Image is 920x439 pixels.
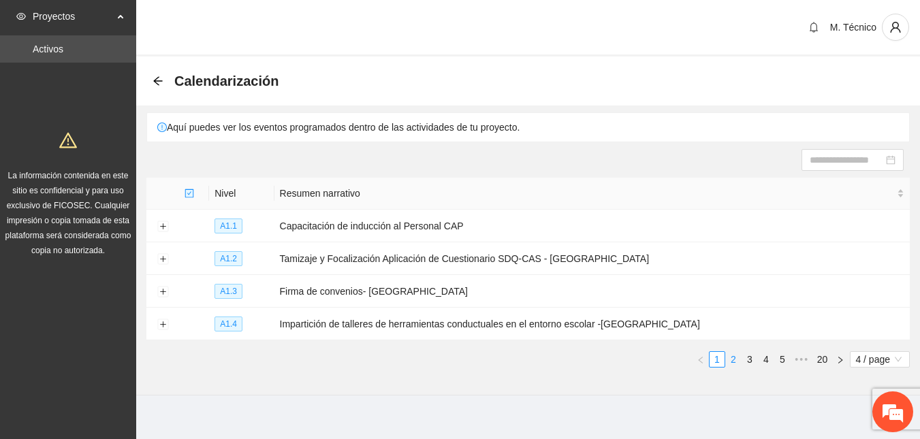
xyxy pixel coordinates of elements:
[147,113,909,142] div: Aquí puedes ver los eventos programados dentro de las actividades de tu proyecto.
[7,293,259,341] textarea: Escriba su mensaje y pulse “Intro”
[742,351,758,368] li: 3
[855,352,904,367] span: 4 / page
[709,351,725,368] li: 1
[174,70,279,92] span: Calendarización
[157,319,168,330] button: Expand row
[215,316,242,331] span: A1.4
[804,22,824,33] span: bell
[812,351,833,368] li: 20
[79,142,188,280] span: Estamos en línea.
[758,351,774,368] li: 4
[5,171,131,255] span: La información contenida en este sitio es confidencial y para uso exclusivo de FICOSEC. Cualquier...
[726,352,741,367] a: 2
[830,22,876,33] span: M. Técnico
[775,352,790,367] a: 5
[33,3,113,30] span: Proyectos
[215,284,242,299] span: A1.3
[33,44,63,54] a: Activos
[153,76,163,86] span: arrow-left
[280,186,894,201] span: Resumen narrativo
[803,16,825,38] button: bell
[274,178,910,210] th: Resumen narrativo
[157,287,168,297] button: Expand row
[215,218,242,233] span: A1.1
[71,69,229,87] div: Chatee con nosotros ahora
[791,351,812,368] li: Next 5 Pages
[157,123,167,132] span: exclamation-circle
[215,251,242,266] span: A1.2
[850,351,910,368] div: Page Size
[59,131,77,149] span: warning
[274,242,910,275] td: Tamizaje y Focalización Aplicación de Cuestionario SDQ-CAS - [GEOGRAPHIC_DATA]
[274,210,910,242] td: Capacitación de inducción al Personal CAP
[759,352,774,367] a: 4
[693,351,709,368] li: Previous Page
[157,221,168,232] button: Expand row
[157,254,168,265] button: Expand row
[832,351,848,368] li: Next Page
[882,14,909,41] button: user
[153,76,163,87] div: Back
[832,351,848,368] button: right
[274,308,910,340] td: Impartición de talleres de herramientas conductuales en el entorno escolar -[GEOGRAPHIC_DATA]
[836,356,844,364] span: right
[274,275,910,308] td: Firma de convenios- [GEOGRAPHIC_DATA]
[693,351,709,368] button: left
[791,351,812,368] span: •••
[185,189,194,198] span: check-square
[742,352,757,367] a: 3
[774,351,791,368] li: 5
[883,21,908,33] span: user
[223,7,256,39] div: Minimizar ventana de chat en vivo
[209,178,274,210] th: Nivel
[710,352,725,367] a: 1
[813,352,832,367] a: 20
[16,12,26,21] span: eye
[725,351,742,368] li: 2
[697,356,705,364] span: left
